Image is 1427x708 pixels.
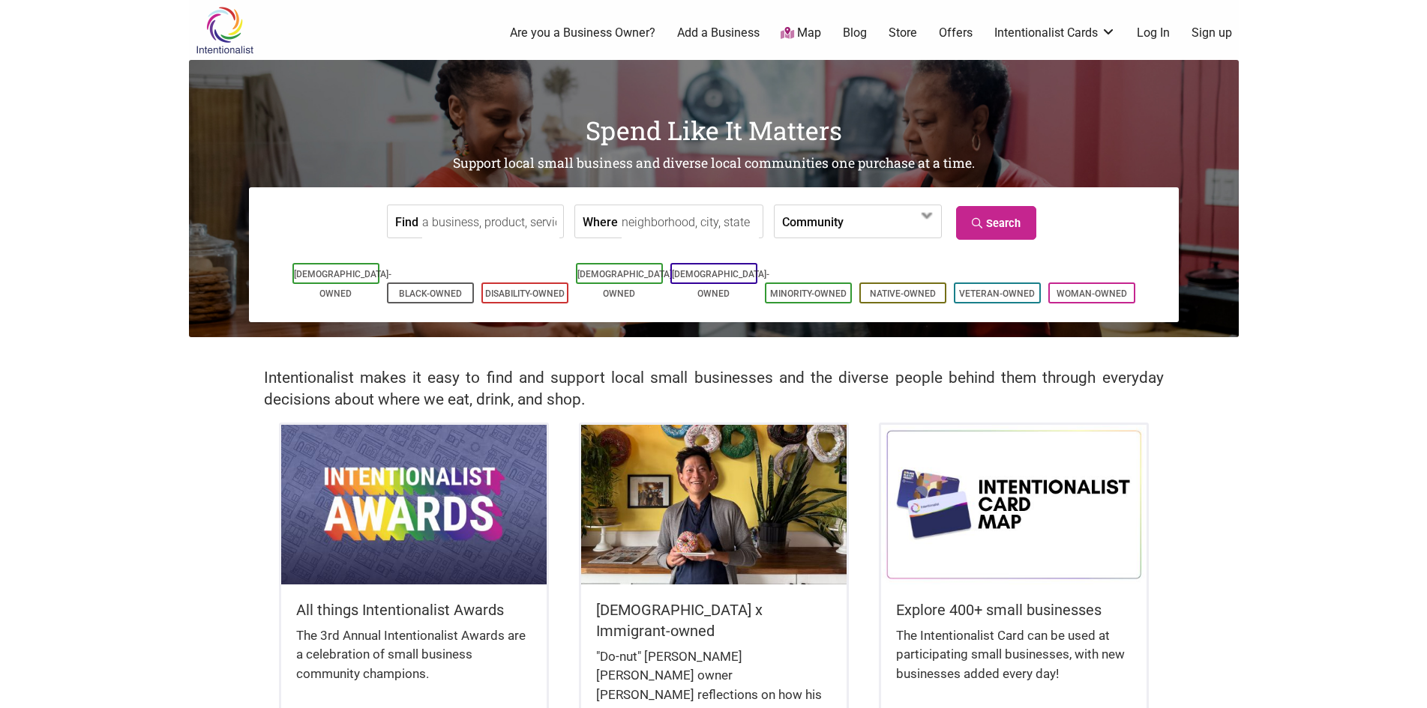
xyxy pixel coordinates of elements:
[770,288,847,299] a: Minority-Owned
[781,25,821,42] a: Map
[596,599,832,641] h5: [DEMOGRAPHIC_DATA] x Immigrant-owned
[1192,25,1232,41] a: Sign up
[956,206,1036,240] a: Search
[264,367,1164,411] h2: Intentionalist makes it easy to find and support local small businesses and the diverse people be...
[677,25,760,41] a: Add a Business
[1137,25,1170,41] a: Log In
[889,25,917,41] a: Store
[1057,288,1127,299] a: Woman-Owned
[510,25,655,41] a: Are you a Business Owner?
[782,205,844,237] label: Community
[296,599,532,620] h5: All things Intentionalist Awards
[281,425,547,584] img: Intentionalist Awards
[294,269,391,299] a: [DEMOGRAPHIC_DATA]-Owned
[189,6,260,55] img: Intentionalist
[395,205,418,237] label: Find
[583,205,618,237] label: Where
[189,112,1239,148] h1: Spend Like It Matters
[896,626,1132,699] div: The Intentionalist Card can be used at participating small businesses, with new businesses added ...
[843,25,867,41] a: Blog
[296,626,532,699] div: The 3rd Annual Intentionalist Awards are a celebration of small business community champions.
[581,425,847,584] img: King Donuts - Hong Chhuor
[959,288,1035,299] a: Veteran-Owned
[485,288,565,299] a: Disability-Owned
[939,25,973,41] a: Offers
[189,154,1239,173] h2: Support local small business and diverse local communities one purchase at a time.
[422,205,559,239] input: a business, product, service
[672,269,769,299] a: [DEMOGRAPHIC_DATA]-Owned
[577,269,675,299] a: [DEMOGRAPHIC_DATA]-Owned
[399,288,462,299] a: Black-Owned
[622,205,759,239] input: neighborhood, city, state
[881,425,1147,584] img: Intentionalist Card Map
[870,288,936,299] a: Native-Owned
[994,25,1116,41] a: Intentionalist Cards
[896,599,1132,620] h5: Explore 400+ small businesses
